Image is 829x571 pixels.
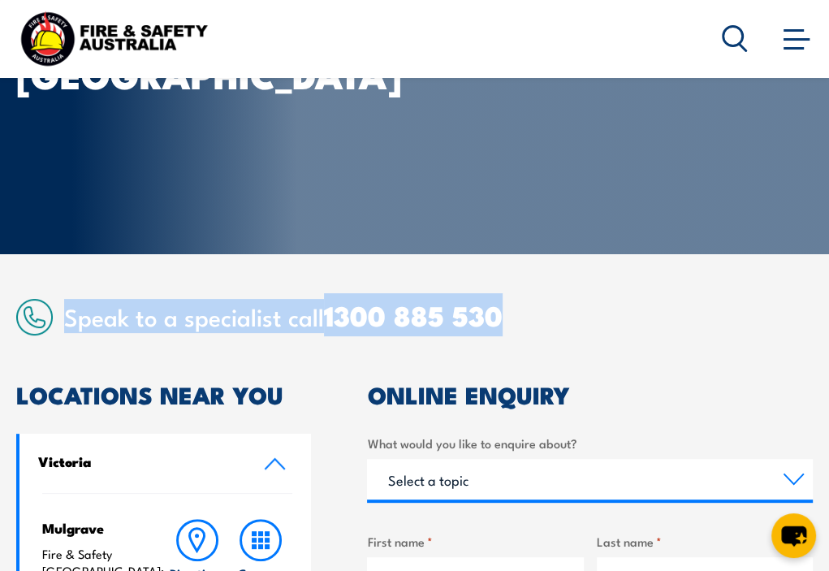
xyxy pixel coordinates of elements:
[367,434,813,452] label: What would you like to enquire about?
[367,532,583,551] label: First name
[367,383,813,404] h2: ONLINE ENQUIRY
[597,532,813,551] label: Last name
[16,383,311,404] h2: LOCATIONS NEAR YOU
[771,513,816,558] button: chat-button
[38,452,239,470] h4: Victoria
[42,519,158,537] h4: Mulgrave
[19,434,311,493] a: Victoria
[324,293,503,336] a: 1300 885 530
[64,301,813,331] h2: Speak to a specialist call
